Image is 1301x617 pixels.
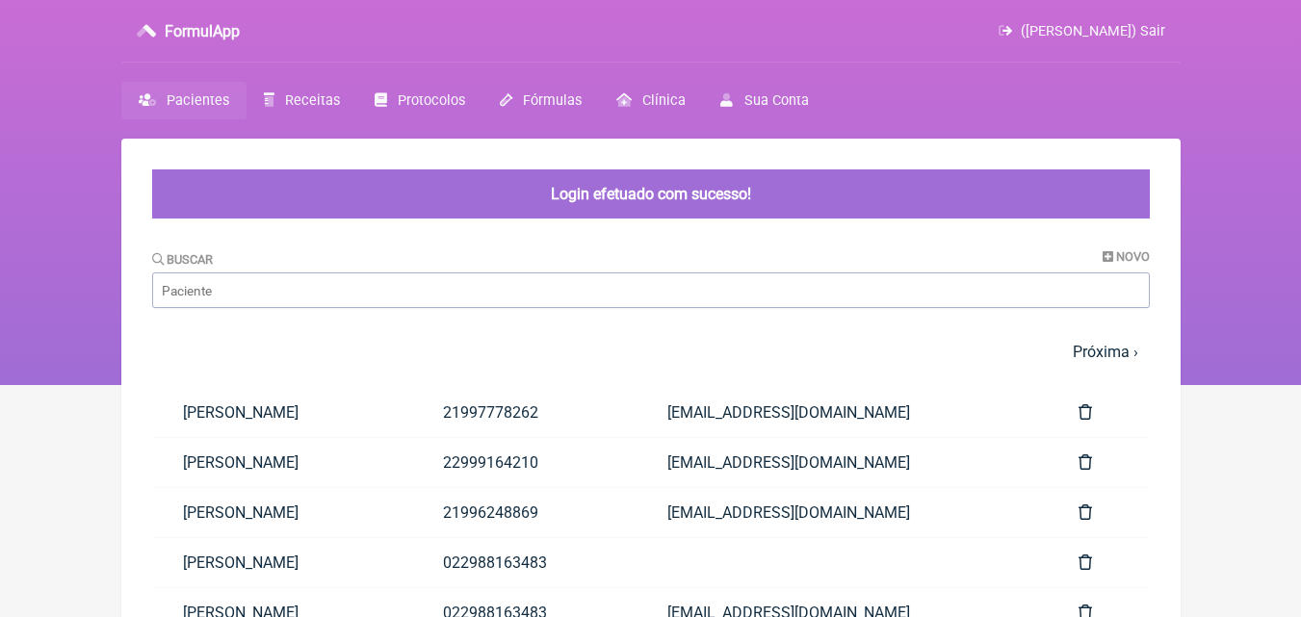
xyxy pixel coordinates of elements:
label: Buscar [152,252,214,267]
a: Receitas [247,82,357,119]
span: Sua Conta [744,92,809,109]
a: Próxima › [1073,343,1138,361]
a: Fórmulas [482,82,599,119]
a: [PERSON_NAME] [152,438,412,487]
a: Novo [1103,249,1150,264]
a: Clínica [599,82,703,119]
a: 022988163483 [412,538,637,587]
div: Login efetuado com sucesso! [152,169,1150,219]
a: [EMAIL_ADDRESS][DOMAIN_NAME] [637,438,1048,487]
a: Protocolos [357,82,482,119]
a: [PERSON_NAME] [152,488,412,537]
a: Pacientes [121,82,247,119]
a: 21996248869 [412,488,637,537]
span: Protocolos [398,92,465,109]
span: Receitas [285,92,340,109]
a: Sua Conta [703,82,825,119]
h3: FormulApp [165,22,240,40]
input: Paciente [152,272,1150,308]
a: [PERSON_NAME] [152,388,412,437]
span: Pacientes [167,92,229,109]
a: [EMAIL_ADDRESS][DOMAIN_NAME] [637,488,1048,537]
span: ([PERSON_NAME]) Sair [1021,23,1165,39]
span: Clínica [642,92,686,109]
a: [EMAIL_ADDRESS][DOMAIN_NAME] [637,388,1048,437]
a: 22999164210 [412,438,637,487]
a: [PERSON_NAME] [152,538,412,587]
nav: pager [152,331,1150,373]
a: ([PERSON_NAME]) Sair [999,23,1164,39]
a: 21997778262 [412,388,637,437]
span: Novo [1116,249,1150,264]
span: Fórmulas [523,92,582,109]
